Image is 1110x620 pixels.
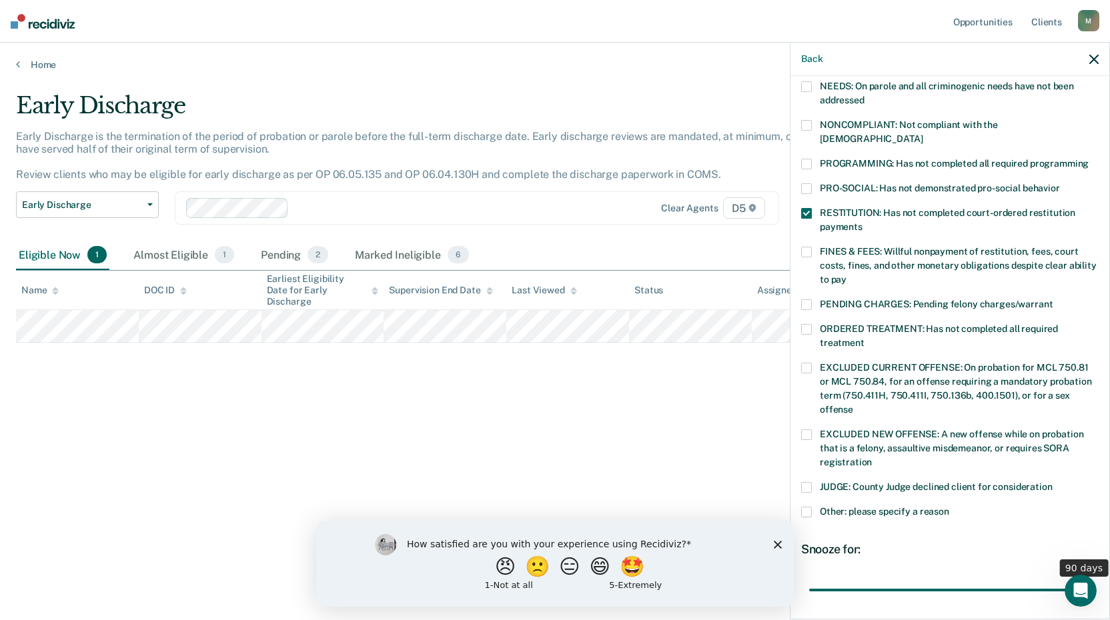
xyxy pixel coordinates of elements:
span: PENDING CHARGES: Pending felony charges/warrant [820,299,1053,309]
a: Home [16,59,1094,71]
div: Last Viewed [512,285,576,296]
div: Eligible Now [16,241,109,270]
img: Recidiviz [11,14,75,29]
iframe: Survey by Kim from Recidiviz [316,521,794,607]
span: D5 [723,197,765,219]
span: RESTITUTION: Has not completed court-ordered restitution payments [820,207,1075,232]
span: ORDERED TREATMENT: Has not completed all required treatment [820,323,1058,348]
span: EXCLUDED NEW OFFENSE: A new offense while on probation that is a felony, assaultive misdemeanor, ... [820,429,1083,467]
div: Clear agents [661,203,718,214]
div: Status [634,285,663,296]
span: PRO-SOCIAL: Has not demonstrated pro-social behavior [820,183,1060,193]
span: 1 [87,246,107,263]
span: 1 [215,246,234,263]
span: 2 [308,246,328,263]
div: 90 days [1060,559,1109,577]
span: FINES & FEES: Willful nonpayment of restitution, fees, court costs, fines, and other monetary obl... [820,246,1097,285]
iframe: Intercom live chat [1065,575,1097,607]
span: 6 [448,246,469,263]
div: Snooze for: [801,542,1099,557]
span: Other: please specify a reason [820,506,949,517]
div: Supervision End Date [389,285,492,296]
div: Almost Eligible [131,241,237,270]
span: PROGRAMMING: Has not completed all required programming [820,158,1089,169]
p: Early Discharge is the termination of the period of probation or parole before the full-term disc... [16,130,845,181]
div: DOC ID [144,285,187,296]
div: Earliest Eligibility Date for Early Discharge [267,273,379,307]
div: Pending [258,241,331,270]
span: NEEDS: On parole and all criminogenic needs have not been addressed [820,81,1074,105]
div: Assigned to [757,285,820,296]
button: Back [801,53,822,65]
div: Name [21,285,59,296]
div: Marked Ineligible [352,241,472,270]
span: NONCOMPLIANT: Not compliant with the [DEMOGRAPHIC_DATA] [820,119,998,144]
span: Early Discharge [22,199,142,211]
span: EXCLUDED CURRENT OFFENSE: On probation for MCL 750.81 or MCL 750.84, for an offense requiring a m... [820,362,1091,415]
div: M [1078,10,1099,31]
span: JUDGE: County Judge declined client for consideration [820,481,1053,492]
div: Early Discharge [16,92,849,130]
